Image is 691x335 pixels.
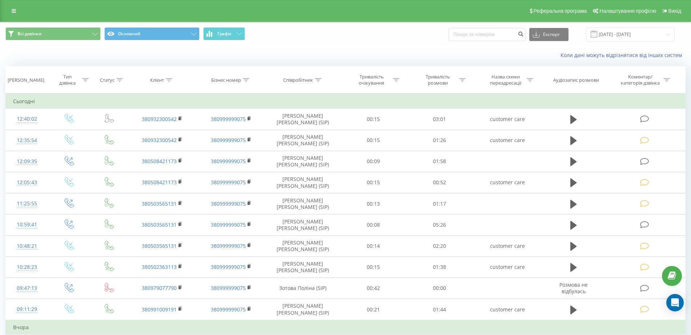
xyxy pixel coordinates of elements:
[340,130,407,151] td: 00:15
[142,284,177,291] a: 380979077790
[211,179,246,186] a: 380999999075
[406,257,473,278] td: 01:38
[142,116,177,122] a: 380932300542
[211,263,246,270] a: 380999999075
[529,28,569,41] button: Експорт
[406,109,473,130] td: 03:01
[406,235,473,257] td: 02:20
[142,137,177,144] a: 380932300542
[340,278,407,299] td: 00:42
[211,242,246,249] a: 380999999075
[211,116,246,122] a: 380999999075
[561,52,686,58] a: Коли дані можуть відрізнятися вiд інших систем
[17,31,41,37] span: Всі дзвінки
[340,214,407,235] td: 00:08
[283,77,313,83] div: Співробітник
[340,151,407,172] td: 00:09
[211,200,246,207] a: 380999999075
[142,242,177,249] a: 380503565131
[13,112,41,126] div: 12:40:02
[211,158,246,165] a: 380999999075
[8,77,44,83] div: [PERSON_NAME]
[6,320,686,335] td: Вчора
[418,74,457,86] div: Тривалість розмови
[266,299,340,320] td: [PERSON_NAME] [PERSON_NAME] (SIP)
[553,77,599,83] div: Аудіозапис розмови
[266,151,340,172] td: [PERSON_NAME] [PERSON_NAME] (SIP)
[473,130,542,151] td: customer care
[352,74,391,86] div: Тривалість очікування
[104,27,200,40] button: Основний
[406,151,473,172] td: 01:58
[100,77,115,83] div: Статус
[406,299,473,320] td: 01:44
[211,221,246,228] a: 380999999075
[217,31,232,36] span: Графік
[406,214,473,235] td: 05:26
[406,172,473,193] td: 00:52
[13,260,41,274] div: 10:28:23
[211,77,241,83] div: Бізнес номер
[6,94,686,109] td: Сьогодні
[266,257,340,278] td: [PERSON_NAME] [PERSON_NAME] (SIP)
[13,197,41,211] div: 11:25:55
[340,193,407,214] td: 00:13
[340,299,407,320] td: 00:21
[406,130,473,151] td: 01:26
[211,137,246,144] a: 380999999075
[266,172,340,193] td: [PERSON_NAME] [PERSON_NAME] (SIP)
[142,179,177,186] a: 380508421173
[340,257,407,278] td: 00:15
[13,154,41,169] div: 12:09:35
[211,284,246,291] a: 380999999075
[13,281,41,295] div: 09:47:13
[599,8,656,14] span: Налаштування профілю
[13,218,41,232] div: 10:59:41
[619,74,662,86] div: Коментар/категорія дзвінка
[266,193,340,214] td: [PERSON_NAME] [PERSON_NAME] (SIP)
[266,130,340,151] td: [PERSON_NAME] [PERSON_NAME] (SIP)
[473,235,542,257] td: customer care
[449,28,526,41] input: Пошук за номером
[666,294,684,311] div: Open Intercom Messenger
[340,172,407,193] td: 00:15
[340,109,407,130] td: 00:15
[266,278,340,299] td: Зотова Поліна (SIP)
[13,302,41,316] div: 09:11:29
[13,175,41,190] div: 12:05:43
[266,235,340,257] td: [PERSON_NAME] [PERSON_NAME] (SIP)
[266,109,340,130] td: [PERSON_NAME] [PERSON_NAME] (SIP)
[13,133,41,148] div: 12:35:54
[406,193,473,214] td: 01:17
[266,214,340,235] td: [PERSON_NAME] [PERSON_NAME] (SIP)
[142,158,177,165] a: 380508421173
[203,27,245,40] button: Графік
[473,172,542,193] td: customer care
[142,263,177,270] a: 380502363113
[406,278,473,299] td: 00:00
[5,27,101,40] button: Всі дзвінки
[142,200,177,207] a: 380503565131
[55,74,80,86] div: Тип дзвінка
[473,257,542,278] td: customer care
[668,8,681,14] span: Вихід
[142,221,177,228] a: 380503565131
[473,109,542,130] td: customer care
[13,239,41,253] div: 10:48:21
[559,281,588,295] span: Розмова не відбулась
[486,74,525,86] div: Назва схеми переадресації
[534,8,587,14] span: Реферальна програма
[340,235,407,257] td: 00:14
[211,306,246,313] a: 380999999075
[142,306,177,313] a: 380991009191
[150,77,164,83] div: Клієнт
[473,299,542,320] td: customer care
